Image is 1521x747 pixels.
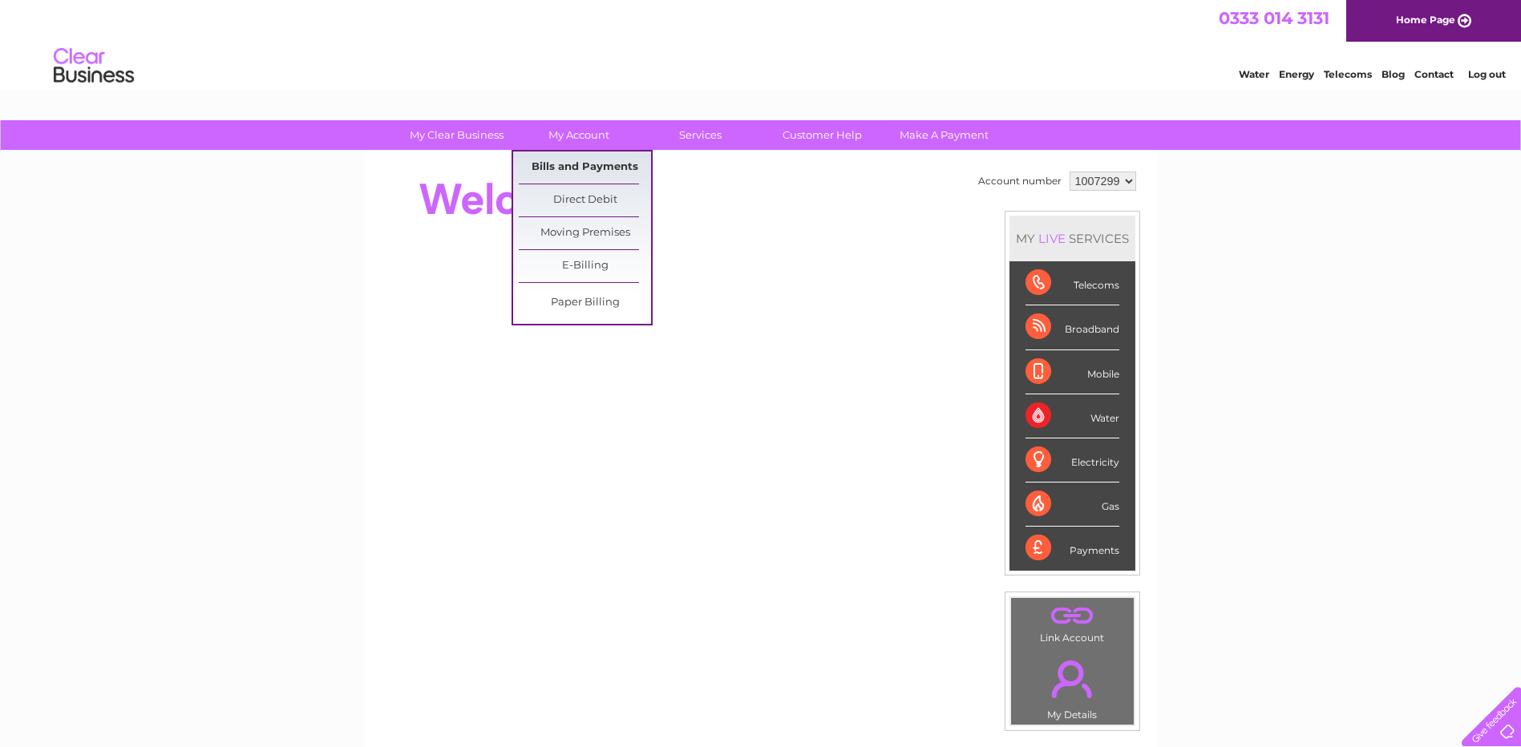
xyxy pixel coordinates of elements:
[1025,261,1119,305] div: Telecoms
[519,184,651,216] a: Direct Debit
[53,42,135,91] img: logo.png
[1025,483,1119,527] div: Gas
[1025,350,1119,394] div: Mobile
[1035,231,1069,246] div: LIVE
[519,287,651,319] a: Paper Billing
[1010,647,1135,725] td: My Details
[1025,305,1119,349] div: Broadband
[1015,602,1130,630] a: .
[974,168,1066,195] td: Account number
[1009,216,1135,261] div: MY SERVICES
[1279,68,1314,80] a: Energy
[519,151,651,184] a: Bills and Payments
[382,9,1140,78] div: Clear Business is a trading name of Verastar Limited (registered in [GEOGRAPHIC_DATA] No. 3667643...
[519,250,651,282] a: E-Billing
[634,120,767,150] a: Services
[1414,68,1454,80] a: Contact
[390,120,523,150] a: My Clear Business
[1015,651,1130,707] a: .
[1010,597,1135,648] td: Link Account
[519,217,651,249] a: Moving Premises
[1025,438,1119,483] div: Electricity
[1381,68,1405,80] a: Blog
[1025,527,1119,570] div: Payments
[1239,68,1269,80] a: Water
[1025,394,1119,438] div: Water
[1219,8,1329,28] a: 0333 014 3131
[1468,68,1506,80] a: Log out
[512,120,645,150] a: My Account
[878,120,1010,150] a: Make A Payment
[756,120,888,150] a: Customer Help
[1324,68,1372,80] a: Telecoms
